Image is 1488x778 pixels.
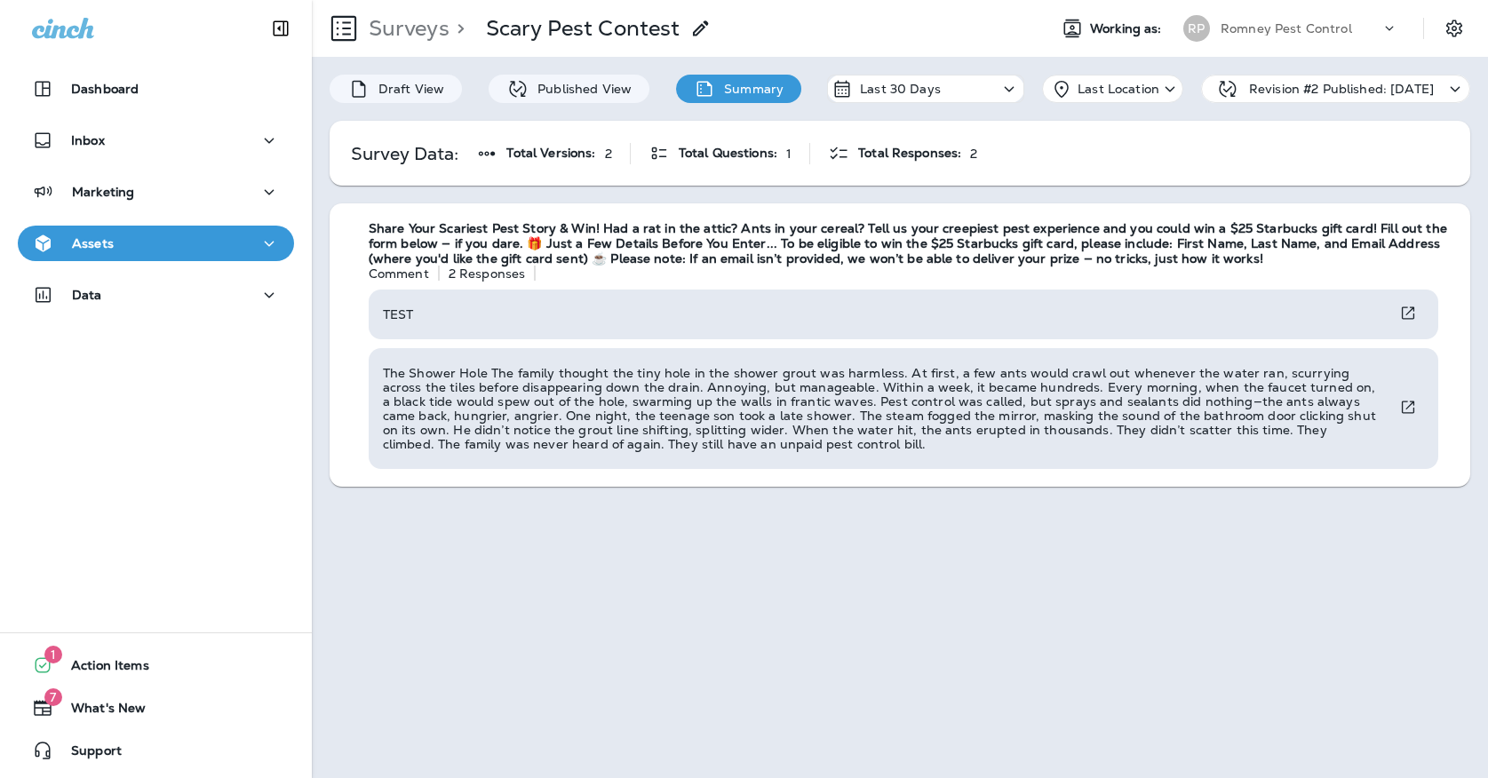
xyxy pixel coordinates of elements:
[351,147,459,161] p: Survey Data:
[450,15,465,42] p: >
[18,647,294,683] button: 1Action Items
[860,82,941,96] p: Last 30 Days
[44,646,62,663] span: 1
[53,743,122,765] span: Support
[506,146,595,161] span: Total Versions:
[362,15,450,42] p: Surveys
[72,185,134,199] p: Marketing
[18,123,294,158] button: Inbox
[383,366,1378,451] p: The Shower Hole The family thought the tiny hole in the shower grout was harmless. At first, a fe...
[18,174,294,210] button: Marketing
[18,733,294,768] button: Support
[858,146,961,161] span: Total Responses:
[72,236,114,250] p: Assets
[71,133,105,147] p: Inbox
[72,288,102,302] p: Data
[1392,391,1424,424] button: View Survey
[18,277,294,313] button: Data
[1183,15,1210,42] div: RP
[679,146,777,161] span: Total Questions:
[53,701,146,722] span: What's New
[18,226,294,261] button: Assets
[529,82,632,96] p: Published View
[970,147,977,161] p: 2
[486,15,680,42] p: Scary Pest Contest
[449,266,526,281] p: 2 Responses
[715,82,784,96] p: Summary
[1078,82,1159,96] p: Last Location
[18,71,294,107] button: Dashboard
[370,82,444,96] p: Draft View
[18,690,294,726] button: 7What's New
[605,147,612,161] p: 2
[1221,21,1352,36] p: Romney Pest Control
[369,221,1452,266] span: Share Your Scariest Pest Story & Win! Had a rat in the attic? Ants in your cereal? Tell us your c...
[1392,297,1424,329] button: View Survey
[44,688,62,706] span: 7
[1438,12,1470,44] button: Settings
[1090,21,1166,36] span: Working as:
[256,11,306,46] button: Collapse Sidebar
[786,147,792,161] p: 1
[383,307,414,322] p: TEST
[369,266,429,281] p: Comment
[53,658,149,679] span: Action Items
[71,82,139,96] p: Dashboard
[1249,82,1434,96] p: Revision #2 Published: [DATE]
